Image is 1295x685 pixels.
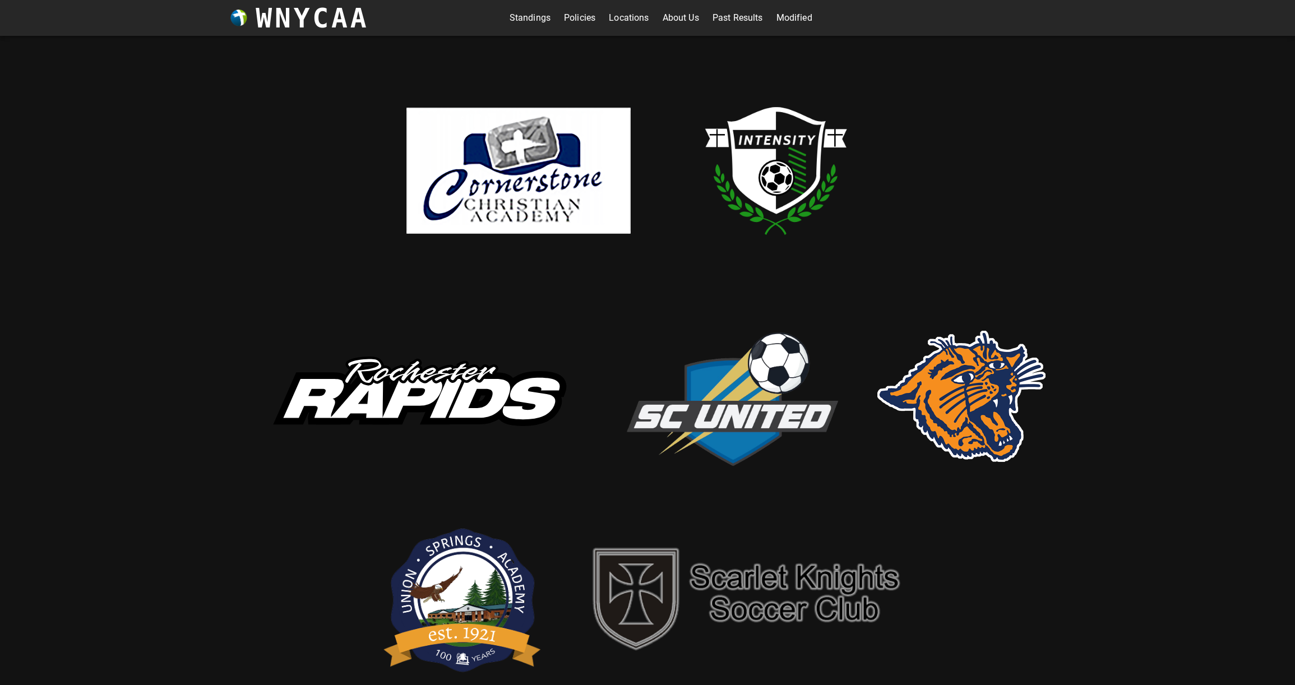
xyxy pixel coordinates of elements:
img: rapids.svg [249,335,586,459]
a: Past Results [713,9,763,27]
a: About Us [663,9,699,27]
img: sk.png [580,537,917,658]
h3: WNYCAA [256,2,369,34]
img: rsd.png [877,331,1046,462]
img: usa.png [378,511,547,684]
a: Policies [564,9,595,27]
a: Modified [776,9,812,27]
img: cornerstone.png [406,108,631,234]
img: intensity.png [664,58,889,283]
a: Standings [510,9,551,27]
img: scUnited.png [619,320,844,473]
img: wnycaaBall.png [230,10,247,26]
a: Locations [609,9,649,27]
